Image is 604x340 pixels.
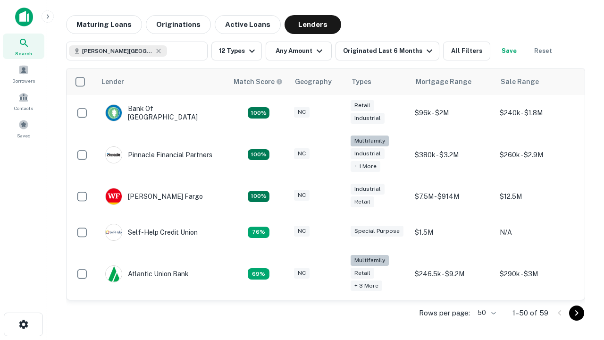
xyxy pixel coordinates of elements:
[3,88,44,114] a: Contacts
[285,15,341,34] button: Lenders
[351,113,385,124] div: Industrial
[234,76,281,87] h6: Match Score
[234,76,283,87] div: Capitalize uses an advanced AI algorithm to match your search with the best lender. The match sco...
[410,95,495,131] td: $96k - $2M
[501,76,539,87] div: Sale Range
[106,105,122,121] img: picture
[528,42,558,60] button: Reset
[494,42,524,60] button: Save your search to get updates of matches that match your search criteria.
[3,116,44,141] a: Saved
[557,234,604,280] iframe: Chat Widget
[248,149,269,161] div: Matching Properties: 26, hasApolloMatch: undefined
[495,131,580,178] td: $260k - $2.9M
[294,226,310,237] div: NC
[495,95,580,131] td: $240k - $1.8M
[14,104,33,112] span: Contacts
[106,147,122,163] img: picture
[105,104,218,121] div: Bank Of [GEOGRAPHIC_DATA]
[352,76,371,87] div: Types
[105,188,203,205] div: [PERSON_NAME] Fargo
[495,214,580,250] td: N/A
[3,61,44,86] a: Borrowers
[351,196,374,207] div: Retail
[343,45,435,57] div: Originated Last 6 Months
[17,132,31,139] span: Saved
[351,255,389,266] div: Multifamily
[351,161,380,172] div: + 1 more
[248,107,269,119] div: Matching Properties: 15, hasApolloMatch: undefined
[146,15,211,34] button: Originations
[474,306,497,320] div: 50
[294,107,310,118] div: NC
[351,280,382,291] div: + 3 more
[410,178,495,214] td: $7.5M - $914M
[351,148,385,159] div: Industrial
[106,224,122,240] img: picture
[410,131,495,178] td: $380k - $3.2M
[248,227,269,238] div: Matching Properties: 11, hasApolloMatch: undefined
[248,191,269,202] div: Matching Properties: 15, hasApolloMatch: undefined
[410,214,495,250] td: $1.5M
[289,68,346,95] th: Geography
[12,77,35,85] span: Borrowers
[569,306,584,321] button: Go to next page
[410,250,495,298] td: $246.5k - $9.2M
[351,184,385,195] div: Industrial
[295,76,332,87] div: Geography
[351,268,374,279] div: Retail
[294,190,310,201] div: NC
[351,136,389,146] div: Multifamily
[351,226,403,237] div: Special Purpose
[101,76,124,87] div: Lender
[3,34,44,59] a: Search
[248,268,269,280] div: Matching Properties: 10, hasApolloMatch: undefined
[416,76,471,87] div: Mortgage Range
[495,250,580,298] td: $290k - $3M
[215,15,281,34] button: Active Loans
[228,68,289,95] th: Capitalize uses an advanced AI algorithm to match your search with the best lender. The match sco...
[211,42,262,60] button: 12 Types
[410,68,495,95] th: Mortgage Range
[82,47,153,55] span: [PERSON_NAME][GEOGRAPHIC_DATA], [GEOGRAPHIC_DATA]
[346,68,410,95] th: Types
[66,15,142,34] button: Maturing Loans
[106,266,122,282] img: picture
[351,100,374,111] div: Retail
[512,307,548,319] p: 1–50 of 59
[336,42,439,60] button: Originated Last 6 Months
[15,8,33,26] img: capitalize-icon.png
[105,224,198,241] div: Self-help Credit Union
[96,68,228,95] th: Lender
[495,68,580,95] th: Sale Range
[105,146,212,163] div: Pinnacle Financial Partners
[266,42,332,60] button: Any Amount
[495,178,580,214] td: $12.5M
[294,148,310,159] div: NC
[105,265,189,282] div: Atlantic Union Bank
[294,268,310,279] div: NC
[443,42,490,60] button: All Filters
[419,307,470,319] p: Rows per page:
[15,50,32,57] span: Search
[106,188,122,204] img: picture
